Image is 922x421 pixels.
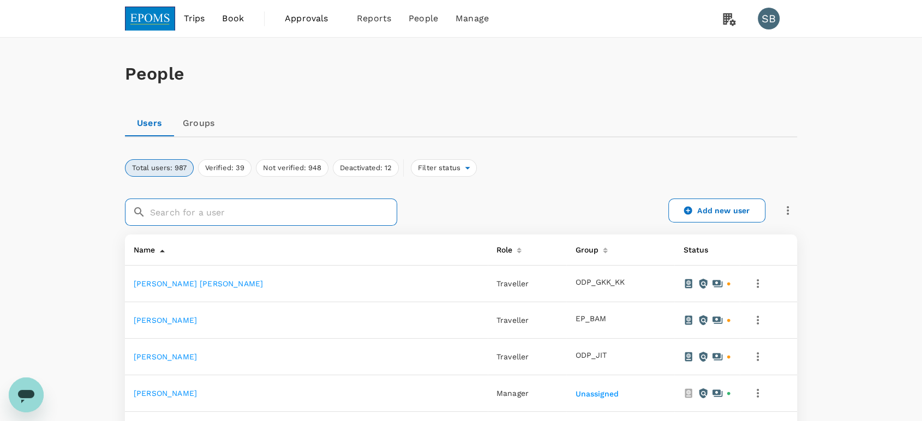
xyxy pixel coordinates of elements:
span: Traveller [496,316,529,324]
a: [PERSON_NAME] [134,352,197,361]
div: Group [571,239,598,256]
span: Manage [456,12,489,25]
button: Not verified: 948 [256,159,328,177]
button: Total users: 987 [125,159,194,177]
span: Traveller [496,352,529,361]
a: Add new user [668,199,765,222]
div: Name [129,239,155,256]
button: Deactivated: 12 [333,159,399,177]
span: People [409,12,438,25]
img: EPOMS SDN BHD [125,7,175,31]
h1: People [125,64,797,84]
span: Traveller [496,279,529,288]
div: SB [758,8,780,29]
a: Users [125,110,174,136]
a: Groups [174,110,223,136]
button: ODP_JIT [575,351,606,360]
th: Status [674,234,740,266]
button: Verified: 39 [198,159,252,177]
iframe: Button to launch messaging window [9,377,44,412]
span: Trips [184,12,205,25]
a: [PERSON_NAME] [PERSON_NAME] [134,279,263,288]
div: Role [492,239,513,256]
a: [PERSON_NAME] [134,316,197,324]
span: Manager [496,389,529,398]
button: Unassigned [575,390,620,399]
a: [PERSON_NAME] [134,389,197,398]
span: Approvals [285,12,339,25]
button: ODP_GKK_KK [575,278,624,287]
div: Filter status [411,159,477,177]
span: Filter status [411,163,465,173]
input: Search for a user [150,199,397,226]
span: Book [222,12,244,25]
span: Reports [357,12,391,25]
button: EP_BAM [575,315,606,323]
